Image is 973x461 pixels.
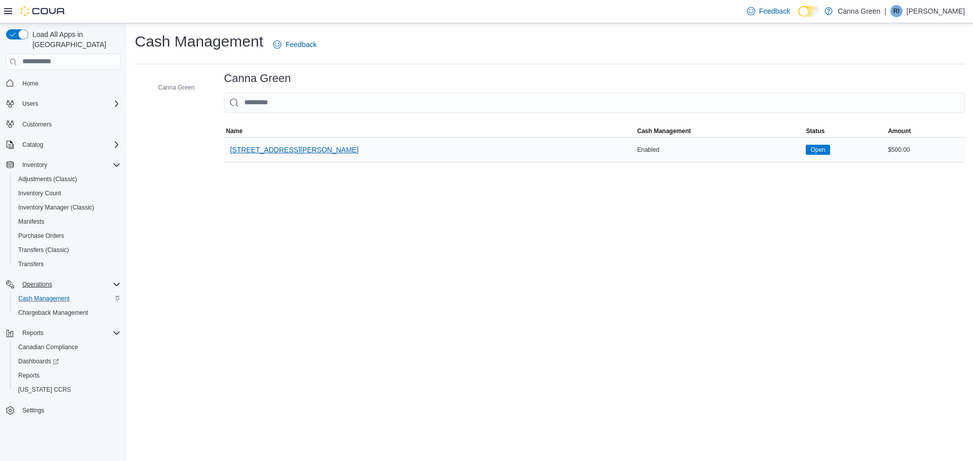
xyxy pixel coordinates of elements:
[14,216,121,228] span: Manifests
[18,139,121,151] span: Catalog
[2,76,125,91] button: Home
[18,278,56,290] button: Operations
[295,68,431,80] div: [DATE]
[135,31,263,52] h1: Cash Management
[67,92,203,104] div: No Manifest Number added
[230,145,359,155] span: [STREET_ADDRESS][PERSON_NAME]
[756,315,860,331] button: Received Unit Cost
[18,404,121,416] span: Settings
[545,393,650,413] div: $228.00
[18,343,78,351] span: Canadian Compliance
[18,203,94,212] span: Inventory Manager (Classic)
[545,315,650,331] button: Expected Total
[67,48,203,60] div: Prime Bloom
[760,319,815,327] span: Received Unit Cost
[335,393,440,413] div: 24
[860,315,965,331] button: Received Total
[14,355,63,367] a: Dashboards
[67,131,203,143] div: [STREET_ADDRESS][PERSON_NAME]
[10,186,125,200] button: Inventory Count
[28,29,121,50] span: Load All Apps in [GEOGRAPHIC_DATA]
[865,319,907,327] span: Received Total
[18,295,69,303] span: Cash Management
[228,72,240,80] label: ETA
[67,151,203,163] div: $0.00
[144,81,199,94] button: Canna Green
[760,393,785,413] button: $9.50
[865,340,961,352] div: $408.00
[228,52,238,60] label: Tax
[440,422,545,442] div: $9.50
[14,307,92,319] a: Chargeback Management
[14,216,48,228] a: Manifests
[549,319,592,327] span: Expected Total
[865,397,961,409] div: $228.00
[18,139,47,151] button: Catalog
[2,326,125,340] button: Reports
[795,267,908,279] p: This PO has already been received.
[230,315,335,331] button: Catalog SKU
[295,206,431,218] div: -
[10,215,125,229] button: Manifests
[635,144,804,156] div: Enabled
[764,369,781,380] span: $8.50
[545,422,650,442] div: $228.00
[18,98,121,110] span: Users
[2,277,125,291] button: Operations
[22,141,43,149] span: Catalog
[24,366,121,383] button: Prime Bloom - Blackberry OG PR - 3x0.5g
[545,364,650,385] div: $204.00
[18,386,71,394] span: [US_STATE] CCRS
[295,28,431,40] div: $0.00
[295,88,431,100] div: -
[14,369,121,382] span: Reports
[650,393,755,413] div: 24
[914,268,961,278] span: Receive More?
[865,426,961,438] div: $228.00
[10,200,125,215] button: Inventory Manager (Classic)
[24,319,37,327] span: Item
[67,28,203,40] div: Receiving
[10,243,125,257] button: Transfers (Classic)
[295,107,431,119] div: [DATE] 3:39 PM
[224,93,965,113] input: This is a search bar. As you type, the results lower in the page will automatically filter.
[335,315,440,331] button: Qty Ordered
[234,340,274,352] span: MYR6DDBA
[2,117,125,132] button: Customers
[806,127,825,135] span: Status
[228,92,245,100] label: Notes
[335,336,440,356] div: 48
[226,140,363,160] button: [STREET_ADDRESS][PERSON_NAME]
[22,161,47,169] span: Inventory
[14,341,121,353] span: Canadian Compliance
[18,357,59,365] span: Dashboards
[2,158,125,172] button: Inventory
[18,327,48,339] button: Reports
[24,424,121,440] button: Prime Bloom - Slurricane PR - 3x0.5g
[14,201,121,214] span: Inventory Manager (Classic)
[650,364,755,385] div: 24
[10,306,125,320] button: Chargeback Management
[22,280,52,288] span: Operations
[14,187,65,199] a: Inventory Count
[637,127,691,135] span: Cash Management
[650,315,755,331] button: Qty Received
[798,6,819,17] input: Dark Mode
[226,127,243,135] span: Name
[650,336,755,356] div: 48
[18,278,121,290] span: Operations
[440,315,545,331] button: Ordered Unit Cost
[838,5,880,17] p: Canna Green
[228,131,268,139] label: Submitted On
[125,315,230,331] button: Supplier SKU
[907,5,965,17] p: [PERSON_NAME]
[295,166,431,179] div: -
[18,98,42,110] button: Users
[2,97,125,111] button: Users
[14,244,121,256] span: Transfers (Classic)
[14,258,121,270] span: Transfers
[764,341,781,351] span: $8.50
[22,329,44,337] span: Reports
[884,5,886,17] p: |
[22,100,38,108] span: Users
